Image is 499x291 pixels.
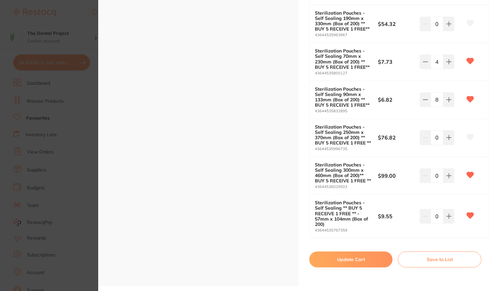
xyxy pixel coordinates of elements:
b: $54.32 [378,20,416,28]
small: 43644535800127 [315,71,378,75]
small: 43644535996735 [315,147,378,151]
b: $76.82 [378,134,416,141]
small: 43644535832895 [315,109,378,113]
b: $9.55 [378,213,416,220]
b: Sterilization Pouches - Self Sealing 250mm x 370mm (Box of 200) ** BUY 5 RECEIVE 1 FREE ** [315,124,372,145]
small: 43644536029503 [315,185,378,189]
b: $7.73 [378,58,416,65]
small: 43644535963967 [315,33,378,37]
small: 43644535767359 [315,228,378,233]
b: Sterilization Pouches - Self Sealing ** BUY 5 RECEIVE 1 FREE ** - 57mm x 104mm (Box of 200) [315,200,372,227]
b: Sterilization Pouches - Self Sealing 70mm x 230mm (Box of 200) ** BUY 5 RECEIVE 1 FREE** [315,48,372,69]
button: Save to List [398,251,481,267]
b: Sterilization Pouches - Self Sealing 190mm x 330mm (Box of 200) ** BUY 5 RECEIVE 1 FREE** [315,10,372,32]
b: Sterilization Pouches - Self Sealing 300mm x 460mm (Box of 200)** BUY 5 RECEIVE 1 FREE ** [315,162,372,183]
b: Sterilization Pouches - Self Sealing 90mm x 133mm (Box of 200) ** BUY 5 RECEIVE 1 FREE** [315,86,372,108]
b: $6.82 [378,96,416,103]
button: Update Cart [309,251,392,267]
b: $99.00 [378,172,416,179]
